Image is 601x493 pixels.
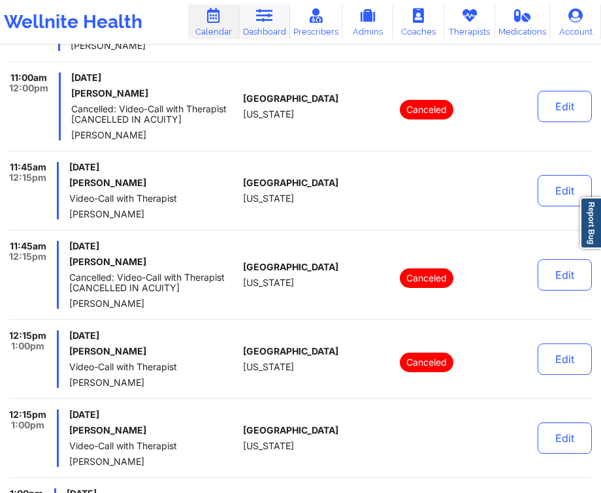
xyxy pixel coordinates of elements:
span: [GEOGRAPHIC_DATA] [243,346,338,357]
button: Edit [538,259,592,291]
span: 12:15pm [9,251,46,262]
span: [DATE] [71,72,238,83]
a: Dashboard [239,5,290,39]
a: Admins [342,5,393,39]
button: Edit [538,343,592,375]
h6: [PERSON_NAME] [69,178,238,188]
p: Canceled [400,268,453,288]
span: [US_STATE] [243,278,294,288]
span: Cancelled: Video-Call with Therapist [CANCELLED IN ACUITY] [71,104,238,125]
a: Calendar [188,5,239,39]
span: [DATE] [69,162,238,172]
span: [US_STATE] [243,441,294,451]
span: [US_STATE] [243,109,294,119]
span: 11:00am [10,72,47,83]
span: 1:00pm [11,420,44,430]
span: [PERSON_NAME] [71,40,238,51]
a: Prescribers [290,5,342,39]
span: 12:15pm [9,409,46,420]
span: [DATE] [69,409,238,420]
a: Therapists [444,5,495,39]
span: 11:45am [10,162,46,172]
span: [US_STATE] [243,193,294,204]
span: 12:15pm [9,330,46,341]
h6: [PERSON_NAME] [69,257,238,267]
span: [GEOGRAPHIC_DATA] [243,262,338,272]
span: Cancelled: Video-Call with Therapist [CANCELLED IN ACUITY] [69,272,238,293]
a: Report Bug [580,197,601,249]
button: Edit [538,175,592,206]
span: [GEOGRAPHIC_DATA] [243,178,338,188]
span: [DATE] [69,241,238,251]
p: Canceled [400,353,453,372]
span: 1:00pm [11,341,44,351]
span: 12:15pm [9,172,46,183]
span: [PERSON_NAME] [69,209,238,219]
span: Video-Call with Therapist [69,193,238,204]
span: [PERSON_NAME] [69,456,238,467]
h6: [PERSON_NAME] [69,425,238,436]
a: Coaches [393,5,444,39]
h6: [PERSON_NAME] [69,346,238,357]
span: [DATE] [69,330,238,341]
span: Video-Call with Therapist [69,362,238,372]
span: Video-Call with Therapist [69,441,238,451]
span: [US_STATE] [243,362,294,372]
span: [GEOGRAPHIC_DATA] [243,425,338,436]
h6: [PERSON_NAME] [71,88,238,99]
span: 12:00pm [9,83,48,93]
p: Canceled [400,100,453,119]
button: Edit [538,91,592,122]
span: 11:45am [10,241,46,251]
a: Account [550,5,601,39]
button: Edit [538,422,592,454]
a: Medications [495,5,550,39]
span: [PERSON_NAME] [69,377,238,388]
span: [PERSON_NAME] [71,130,238,140]
span: [GEOGRAPHIC_DATA] [243,93,338,104]
span: [PERSON_NAME] [69,298,238,309]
